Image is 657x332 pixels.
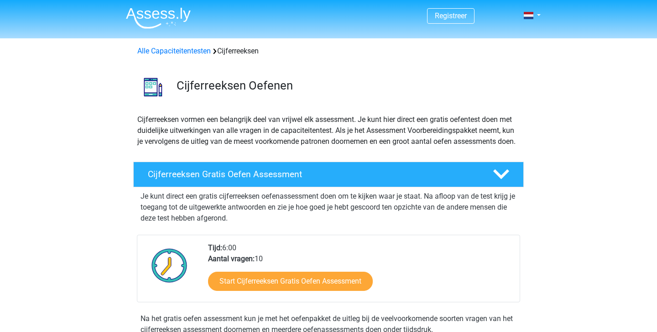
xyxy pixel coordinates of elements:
[146,242,193,288] img: Klok
[177,79,516,93] h3: Cijferreeksen Oefenen
[134,46,523,57] div: Cijferreeksen
[126,7,191,29] img: Assessly
[435,11,467,20] a: Registreer
[134,68,172,106] img: cijferreeksen
[208,272,373,291] a: Start Cijferreeksen Gratis Oefen Assessment
[137,114,520,147] p: Cijferreeksen vormen een belangrijk deel van vrijwel elk assessment. Je kunt hier direct een grat...
[208,254,255,263] b: Aantal vragen:
[208,243,222,252] b: Tijd:
[141,191,516,224] p: Je kunt direct een gratis cijferreeksen oefenassessment doen om te kijken waar je staat. Na afloo...
[201,242,519,302] div: 6:00 10
[148,169,478,179] h4: Cijferreeksen Gratis Oefen Assessment
[130,162,527,187] a: Cijferreeksen Gratis Oefen Assessment
[137,47,211,55] a: Alle Capaciteitentesten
